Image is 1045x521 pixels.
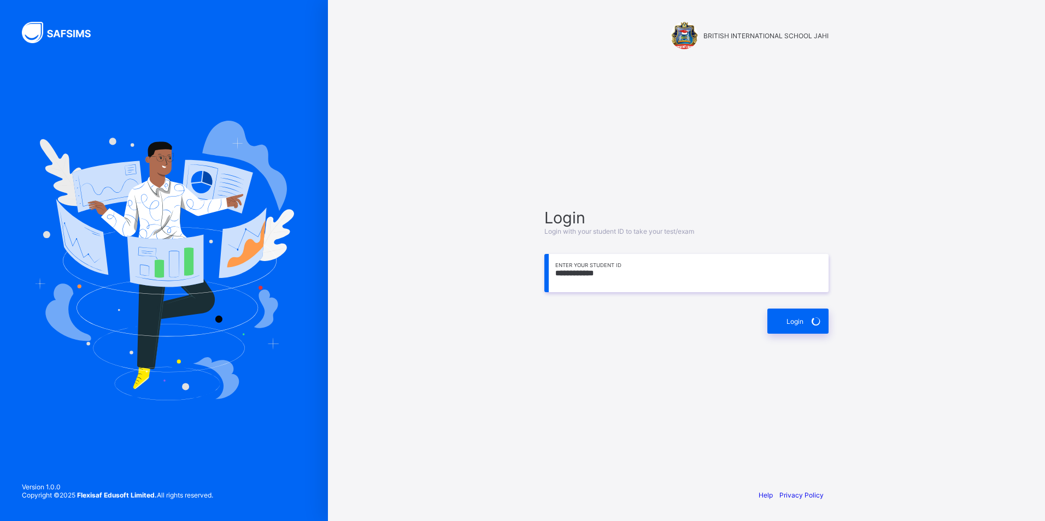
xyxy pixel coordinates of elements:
[22,22,104,43] img: SAFSIMS Logo
[703,32,829,40] span: BRITISH INTERNATIONAL SCHOOL JAHI
[544,227,694,235] span: Login with your student ID to take your test/exam
[22,491,213,499] span: Copyright © 2025 All rights reserved.
[544,208,829,227] span: Login
[34,121,294,400] img: Hero Image
[779,491,824,499] a: Privacy Policy
[22,483,213,491] span: Version 1.0.0
[77,491,157,499] strong: Flexisaf Edusoft Limited.
[759,491,773,499] a: Help
[786,317,803,325] span: Login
